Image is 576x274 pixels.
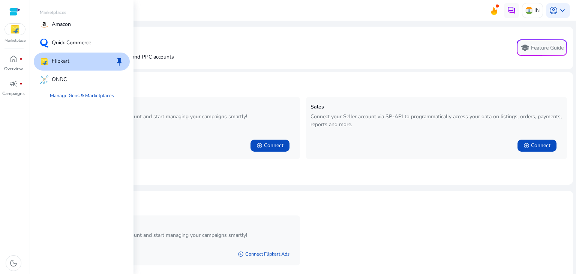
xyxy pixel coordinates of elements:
[244,137,295,155] a: add_circleConnect
[232,247,295,261] a: add_circleConnect Flipkart Ads
[517,39,567,56] button: schoolFeature Guide
[52,75,67,84] p: ONDC
[5,24,25,35] img: flipkart.svg
[115,57,124,66] span: keep
[19,82,22,85] span: fiber_manual_record
[250,140,289,152] button: add_circleConnect
[2,90,25,97] p: Campaigns
[44,89,120,102] a: Manage Geos & Marketplaces
[531,142,550,149] span: Connect
[40,39,49,48] img: QC-logo.svg
[43,231,295,239] p: Enable access to your Advertising account and start managing your campaigns smartly!
[517,140,556,152] button: add_circleConnect
[40,57,49,66] img: flipkart.svg
[9,79,18,88] span: campaign
[52,57,69,66] p: Flipkart
[310,113,562,128] p: Connect your Seller account via SP-API to programmatically access your data on listings, orders, ...
[19,57,22,60] span: fiber_manual_record
[238,251,244,257] span: add_circle
[549,6,558,15] span: account_circle
[40,75,49,84] img: ondc-sm.webp
[525,7,533,14] img: in.svg
[9,259,18,268] span: dark_mode
[310,104,562,110] h5: Sales
[43,104,295,110] h5: Advertising (PPC)
[523,143,529,149] span: add_circle
[256,143,262,149] span: add_circle
[34,9,130,16] p: Marketplaces
[264,142,283,149] span: Connect
[511,137,562,155] a: add_circleConnect
[4,38,25,44] p: Marketplace
[43,223,295,229] h5: Advertising (PPC)
[520,43,529,52] span: school
[52,20,71,29] p: Amazon
[4,65,23,72] p: Overview
[531,44,564,52] p: Feature Guide
[534,4,540,17] p: IN
[52,39,91,48] p: Quick Commerce
[9,54,18,63] span: home
[40,20,49,29] img: amazon.svg
[558,6,567,15] span: keyboard_arrow_down
[43,113,295,120] p: Enable access to your Advertising account and start managing your campaigns smartly!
